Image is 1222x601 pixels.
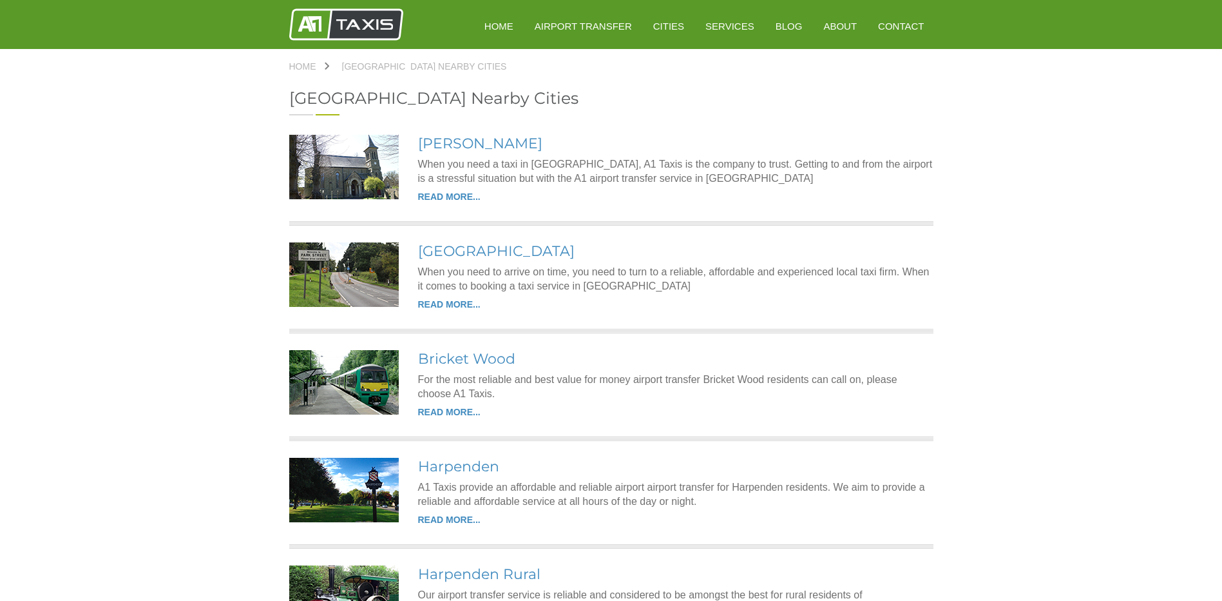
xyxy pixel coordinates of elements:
a: [PERSON_NAME] [418,135,542,152]
a: Blog [767,10,812,42]
a: HOME [475,10,522,42]
a: Cities [644,10,693,42]
a: READ MORE... [418,515,481,525]
a: About [814,10,866,42]
h2: [GEOGRAPHIC_DATA] Nearby Cities [289,90,933,106]
a: READ MORE... [418,407,481,417]
p: When you need to arrive on time, you need to turn to a reliable, affordable and experienced local... [418,265,933,293]
img: Colney Heath [289,135,399,199]
a: Contact [869,10,933,42]
a: [GEOGRAPHIC_DATA] [418,242,575,260]
p: A1 Taxis provide an affordable and reliable airport airport transfer for Harpenden residents. We ... [418,480,933,509]
a: READ MORE... [418,192,481,202]
a: Harpenden [418,458,499,475]
a: Bricket Wood [418,350,515,368]
p: For the most reliable and best value for money airport transfer Bricket Wood residents can call o... [418,373,933,401]
span: [GEOGRAPHIC_DATA] Nearby Cities [342,61,507,72]
a: Home [289,62,329,71]
img: Bricket Wood [289,350,399,415]
p: When you need a taxi in [GEOGRAPHIC_DATA], A1 Taxis is the company to trust. Getting to and from ... [418,157,933,186]
a: Services [696,10,763,42]
img: A1 Taxis [289,8,403,41]
a: [GEOGRAPHIC_DATA] Nearby Cities [329,62,520,71]
a: Harpenden Rural [418,566,540,583]
img: Park Street Lane [289,242,399,307]
a: READ MORE... [418,299,481,310]
a: Airport Transfer [526,10,641,42]
span: Home [289,61,316,72]
img: Harpenden [289,458,399,522]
